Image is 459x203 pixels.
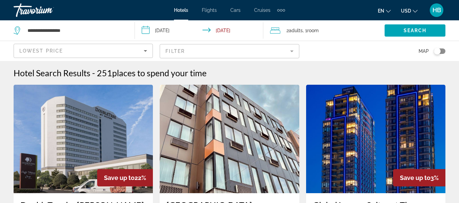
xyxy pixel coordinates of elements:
span: Save up to [400,174,430,181]
span: Room [307,28,319,33]
button: Extra navigation items [277,5,285,16]
span: Adults [289,28,303,33]
h2: 251 [97,68,207,78]
span: places to spend your time [112,68,207,78]
img: Hotel image [160,85,299,193]
button: Search [385,24,445,37]
img: Hotel image [14,85,153,193]
div: 3% [393,169,445,186]
a: Cars [230,7,241,13]
a: Cruises [254,7,270,13]
div: 22% [97,169,153,186]
a: Travorium [14,1,82,19]
a: Flights [202,7,217,13]
button: Check-in date: Nov 9, 2025 Check-out date: Nov 14, 2025 [135,20,263,41]
span: HB [432,7,441,14]
span: USD [401,8,411,14]
span: - [92,68,95,78]
img: Hotel image [306,85,445,193]
button: Filter [160,44,299,59]
span: Save up to [104,174,135,181]
mat-select: Sort by [19,47,147,55]
span: 2 [286,26,303,35]
span: Lowest Price [19,48,63,54]
button: Change language [378,6,391,16]
button: Change currency [401,6,418,16]
span: , 1 [303,26,319,35]
span: Map [419,46,429,56]
button: User Menu [428,3,445,17]
button: Toggle map [429,48,445,54]
span: en [378,8,384,14]
span: Search [404,28,427,33]
a: Hotels [174,7,188,13]
h1: Hotel Search Results [14,68,90,78]
button: Travelers: 2 adults, 0 children [263,20,385,41]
